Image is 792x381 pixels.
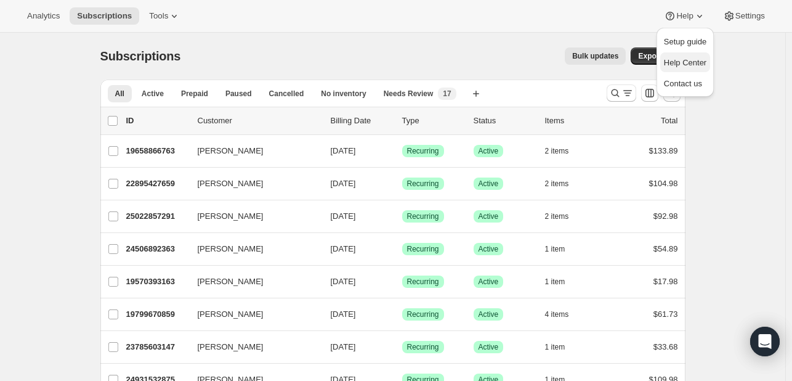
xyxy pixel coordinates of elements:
span: No inventory [321,89,366,99]
button: 2 items [545,175,583,192]
span: Active [479,244,499,254]
span: Recurring [407,146,439,156]
span: [DATE] [331,309,356,319]
span: [DATE] [331,244,356,253]
span: [DATE] [331,146,356,155]
span: 17 [443,89,451,99]
button: 1 item [545,240,579,258]
span: $104.98 [649,179,678,188]
span: Recurring [407,244,439,254]
span: Recurring [407,342,439,352]
button: Tools [142,7,188,25]
button: [PERSON_NAME] [190,207,313,226]
span: Active [479,146,499,156]
span: All [115,89,124,99]
p: 19570393163 [126,276,188,288]
span: [PERSON_NAME] [198,341,264,353]
button: Setup guide [660,31,710,51]
span: [DATE] [331,179,356,188]
div: 19658866763[PERSON_NAME][DATE]SuccessRecurringSuccessActive2 items$133.89 [126,142,678,160]
span: Cancelled [269,89,304,99]
div: Items [545,115,607,127]
span: [PERSON_NAME] [198,308,264,321]
button: [PERSON_NAME] [190,305,313,324]
button: Create new view [466,85,486,102]
p: Status [474,115,535,127]
span: Active [479,277,499,287]
span: Active [479,179,499,189]
p: 22895427659 [126,178,188,190]
div: 22895427659[PERSON_NAME][DATE]SuccessRecurringSuccessActive2 items$104.98 [126,175,678,192]
span: Export [638,51,661,61]
div: Open Intercom Messenger [750,327,780,356]
a: Contact us [660,73,710,93]
span: Active [479,342,499,352]
span: Analytics [27,11,60,21]
span: Prepaid [181,89,208,99]
span: Recurring [407,277,439,287]
span: [PERSON_NAME] [198,243,264,255]
span: $17.98 [653,277,678,286]
span: Setup guide [664,37,706,46]
span: Paused [225,89,252,99]
p: Customer [198,115,321,127]
button: [PERSON_NAME] [190,239,313,259]
button: Bulk updates [565,47,626,65]
span: Recurring [407,309,439,319]
button: Help [657,7,713,25]
div: 19799670859[PERSON_NAME][DATE]SuccessRecurringSuccessActive4 items$61.73 [126,306,678,323]
button: [PERSON_NAME] [190,337,313,357]
span: 2 items [545,211,569,221]
div: 25022857291[PERSON_NAME][DATE]SuccessRecurringSuccessActive2 items$92.98 [126,208,678,225]
span: 2 items [545,146,569,156]
button: 1 item [545,273,579,290]
span: $54.89 [653,244,678,253]
p: 24506892363 [126,243,188,255]
a: Help Center [660,52,710,72]
div: 19570393163[PERSON_NAME][DATE]SuccessRecurringSuccessActive1 item$17.98 [126,273,678,290]
span: Help Center [664,58,706,67]
span: Settings [735,11,765,21]
p: Total [661,115,677,127]
button: 1 item [545,338,579,356]
span: 1 item [545,244,565,254]
div: Type [402,115,464,127]
span: [PERSON_NAME] [198,210,264,223]
span: 1 item [545,277,565,287]
span: Active [479,211,499,221]
button: Search and filter results [607,84,636,102]
span: [PERSON_NAME] [198,145,264,157]
p: 23785603147 [126,341,188,353]
span: [DATE] [331,277,356,286]
button: Subscriptions [70,7,139,25]
button: Analytics [20,7,67,25]
span: [DATE] [331,342,356,351]
span: Needs Review [384,89,434,99]
span: 2 items [545,179,569,189]
p: Billing Date [331,115,392,127]
p: 19658866763 [126,145,188,157]
span: [PERSON_NAME] [198,178,264,190]
button: [PERSON_NAME] [190,141,313,161]
span: Recurring [407,179,439,189]
button: Settings [716,7,772,25]
button: [PERSON_NAME] [190,174,313,194]
button: 2 items [545,142,583,160]
span: Contact us [664,79,702,88]
span: [DATE] [331,211,356,221]
div: 24506892363[PERSON_NAME][DATE]SuccessRecurringSuccessActive1 item$54.89 [126,240,678,258]
span: 1 item [545,342,565,352]
button: 2 items [545,208,583,225]
button: Export [631,47,669,65]
button: 4 items [545,306,583,323]
span: Bulk updates [572,51,618,61]
span: Help [676,11,693,21]
div: IDCustomerBilling DateTypeStatusItemsTotal [126,115,678,127]
span: Subscriptions [77,11,132,21]
span: Subscriptions [100,49,181,63]
span: 4 items [545,309,569,319]
span: [PERSON_NAME] [198,276,264,288]
span: Active [479,309,499,319]
span: $92.98 [653,211,678,221]
p: 25022857291 [126,210,188,223]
